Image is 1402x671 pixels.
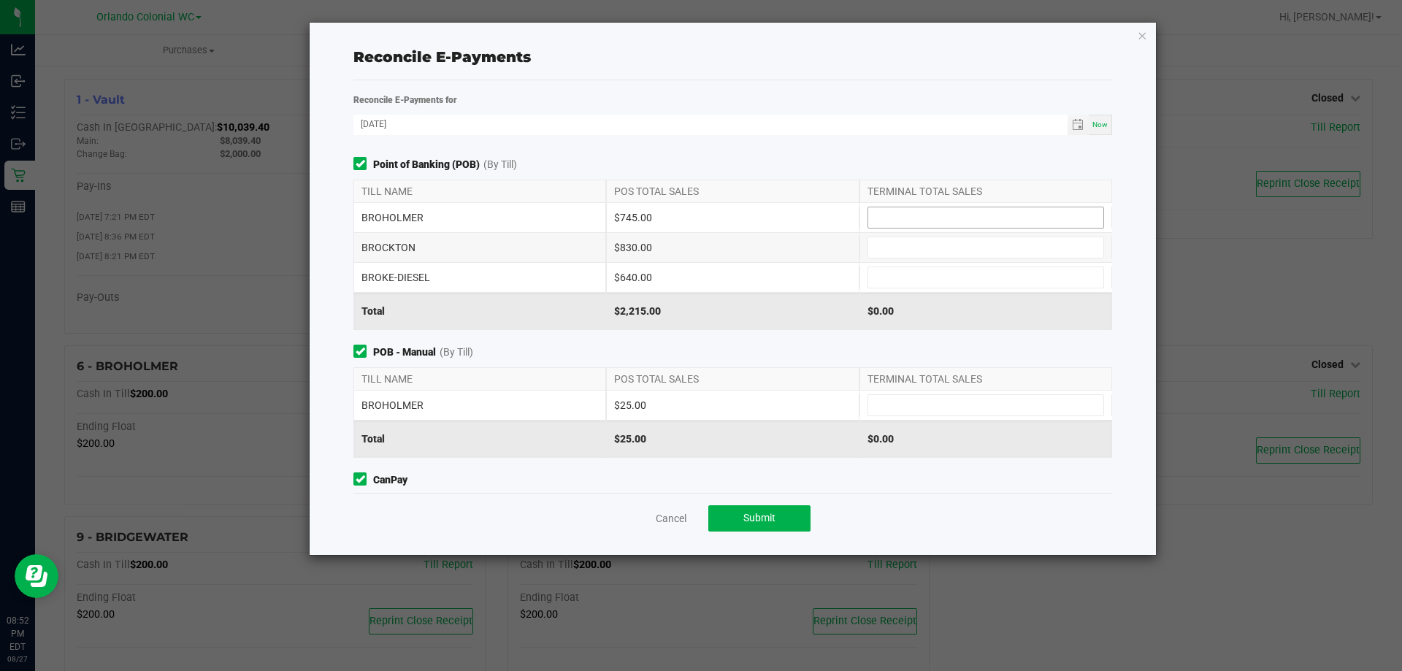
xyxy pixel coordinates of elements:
[353,180,606,202] div: TILL NAME
[606,233,859,262] div: $830.00
[353,203,606,232] div: BROHOLMER
[353,115,1068,133] input: Date
[1092,120,1108,129] span: Now
[606,180,859,202] div: POS TOTAL SALES
[606,368,859,390] div: POS TOTAL SALES
[353,391,606,420] div: BROHOLMER
[353,345,373,360] form-toggle: Include in reconciliation
[353,293,606,329] div: Total
[708,505,811,532] button: Submit
[859,368,1112,390] div: TERMINAL TOTAL SALES
[859,293,1112,329] div: $0.00
[373,472,407,488] strong: CanPay
[606,421,859,457] div: $25.00
[440,345,473,360] span: (By Till)
[656,511,686,526] a: Cancel
[353,157,373,172] form-toggle: Include in reconciliation
[606,391,859,420] div: $25.00
[353,95,457,105] strong: Reconcile E-Payments for
[859,421,1112,457] div: $0.00
[15,554,58,598] iframe: Resource center
[353,421,606,457] div: Total
[743,512,775,524] span: Submit
[373,345,436,360] strong: POB - Manual
[353,233,606,262] div: BROCKTON
[606,293,859,329] div: $2,215.00
[353,368,606,390] div: TILL NAME
[483,157,517,172] span: (By Till)
[373,157,480,172] strong: Point of Banking (POB)
[859,180,1112,202] div: TERMINAL TOTAL SALES
[1068,115,1089,135] span: Toggle calendar
[353,46,1112,68] div: Reconcile E-Payments
[606,203,859,232] div: $745.00
[353,263,606,292] div: BROKE-DIESEL
[606,263,859,292] div: $640.00
[353,472,373,488] form-toggle: Include in reconciliation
